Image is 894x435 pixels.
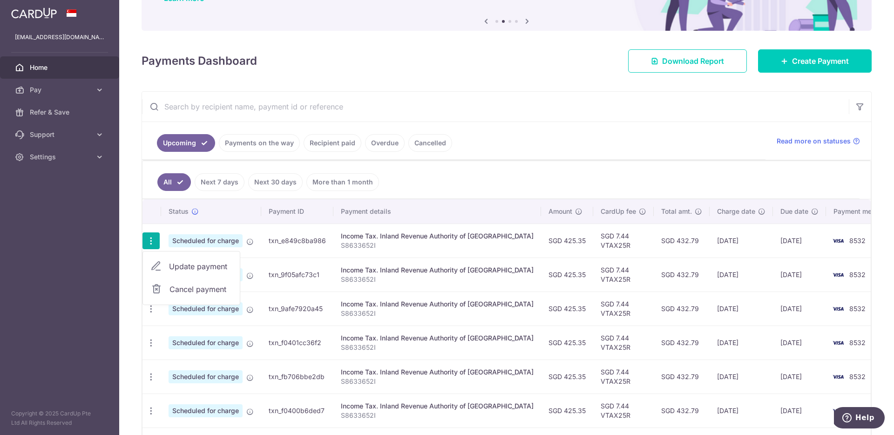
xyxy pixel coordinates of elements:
td: [DATE] [773,258,826,292]
a: Next 7 days [195,173,244,191]
div: Income Tax. Inland Revenue Authority of [GEOGRAPHIC_DATA] [341,401,534,411]
td: [DATE] [710,292,773,326]
div: Income Tax. Inland Revenue Authority of [GEOGRAPHIC_DATA] [341,299,534,309]
td: [DATE] [773,326,826,360]
td: SGD 7.44 VTAX25R [593,224,654,258]
td: [DATE] [710,360,773,394]
td: SGD 425.35 [541,292,593,326]
td: SGD 425.35 [541,360,593,394]
td: [DATE] [773,360,826,394]
p: [EMAIL_ADDRESS][DOMAIN_NAME] [15,33,104,42]
span: 8532 [849,271,866,279]
td: SGD 7.44 VTAX25R [593,258,654,292]
td: [DATE] [773,394,826,428]
img: Bank Card [829,371,847,382]
img: Bank Card [829,405,847,416]
a: Overdue [365,134,405,152]
span: Status [169,207,189,216]
td: txn_9f05afc73c1 [261,258,333,292]
span: CardUp fee [601,207,636,216]
div: Income Tax. Inland Revenue Authority of [GEOGRAPHIC_DATA] [341,231,534,241]
a: Upcoming [157,134,215,152]
span: 8532 [849,339,866,347]
a: Cancelled [408,134,452,152]
img: Bank Card [829,337,847,348]
span: Read more on statuses [777,136,851,146]
span: Charge date [717,207,755,216]
td: SGD 425.35 [541,394,593,428]
div: Income Tax. Inland Revenue Authority of [GEOGRAPHIC_DATA] [341,333,534,343]
span: Scheduled for charge [169,234,243,247]
span: 8532 [849,305,866,313]
span: Scheduled for charge [169,336,243,349]
span: Scheduled for charge [169,404,243,417]
img: CardUp [11,7,57,19]
p: S8633652I [341,309,534,318]
a: More than 1 month [306,173,379,191]
td: SGD 7.44 VTAX25R [593,326,654,360]
span: Settings [30,152,91,162]
td: [DATE] [773,224,826,258]
td: txn_f0400b6ded7 [261,394,333,428]
td: SGD 7.44 VTAX25R [593,360,654,394]
p: S8633652I [341,343,534,352]
td: [DATE] [710,224,773,258]
td: SGD 432.79 [654,224,710,258]
span: 8532 [849,407,866,415]
td: SGD 432.79 [654,394,710,428]
a: All [157,173,191,191]
p: S8633652I [341,377,534,386]
span: Pay [30,85,91,95]
a: Payments on the way [219,134,300,152]
span: Create Payment [792,55,849,67]
td: [DATE] [710,394,773,428]
th: Payment details [333,199,541,224]
a: Create Payment [758,49,872,73]
td: [DATE] [710,326,773,360]
td: SGD 425.35 [541,224,593,258]
iframe: Opens a widget where you can find more information [834,407,885,430]
p: S8633652I [341,275,534,284]
img: Bank Card [829,269,847,280]
td: SGD 432.79 [654,258,710,292]
td: SGD 432.79 [654,326,710,360]
td: SGD 7.44 VTAX25R [593,394,654,428]
td: SGD 432.79 [654,292,710,326]
span: Home [30,63,91,72]
span: Download Report [662,55,724,67]
div: Income Tax. Inland Revenue Authority of [GEOGRAPHIC_DATA] [341,265,534,275]
span: Scheduled for charge [169,370,243,383]
th: Payment ID [261,199,333,224]
p: S8633652I [341,241,534,250]
span: Due date [780,207,808,216]
span: Scheduled for charge [169,302,243,315]
span: Amount [549,207,572,216]
a: Read more on statuses [777,136,860,146]
td: txn_e849c8ba986 [261,224,333,258]
input: Search by recipient name, payment id or reference [142,92,849,122]
span: 8532 [849,237,866,245]
a: Next 30 days [248,173,303,191]
td: SGD 432.79 [654,360,710,394]
span: Support [30,130,91,139]
td: txn_9afe7920a45 [261,292,333,326]
td: SGD 425.35 [541,258,593,292]
a: Download Report [628,49,747,73]
span: Refer & Save [30,108,91,117]
p: S8633652I [341,411,534,420]
img: Bank Card [829,303,847,314]
span: Total amt. [661,207,692,216]
td: [DATE] [773,292,826,326]
h4: Payments Dashboard [142,53,257,69]
span: 8532 [849,373,866,381]
img: Bank Card [829,235,847,246]
td: [DATE] [710,258,773,292]
div: Income Tax. Inland Revenue Authority of [GEOGRAPHIC_DATA] [341,367,534,377]
td: txn_f0401cc36f2 [261,326,333,360]
a: Recipient paid [304,134,361,152]
td: SGD 7.44 VTAX25R [593,292,654,326]
td: SGD 425.35 [541,326,593,360]
td: txn_fb706bbe2db [261,360,333,394]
